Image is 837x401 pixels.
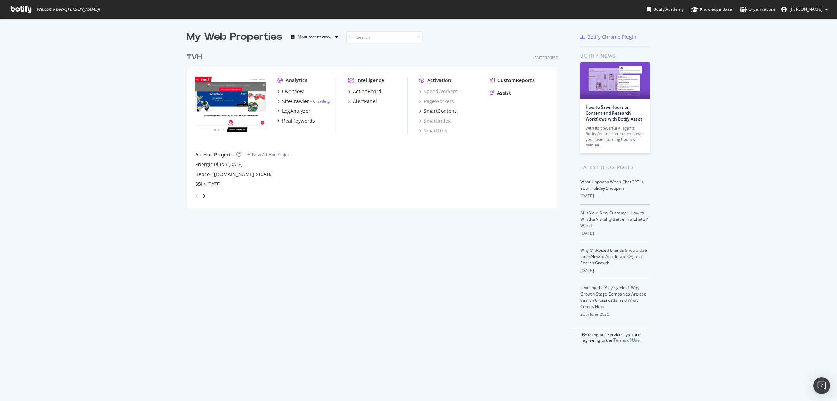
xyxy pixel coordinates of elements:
a: ActionBoard [348,88,382,95]
div: With its powerful AI agents, Botify Assist is here to empower your team, turning hours of manual… [586,125,645,148]
div: SmartContent [424,108,456,115]
a: PageWorkers [419,98,454,105]
a: Why Mid-Sized Brands Should Use IndexNow to Accelerate Organic Search Growth [580,247,647,266]
a: Assist [490,89,511,96]
div: Most recent crawl [297,35,332,39]
div: Open Intercom Messenger [813,377,830,394]
div: New Ad-Hoc Project [252,152,291,158]
div: By using our Services, you are agreeing to the [572,328,650,343]
a: LogAnalyzer [277,108,310,115]
div: 26th June 2025 [580,311,650,318]
input: Search [346,31,423,43]
span: Shiwani Laghawe [790,6,822,12]
a: [DATE] [207,181,221,187]
button: [PERSON_NAME] [776,4,834,15]
a: SmartContent [419,108,456,115]
div: Botify news [580,52,650,60]
div: Analytics [286,77,307,84]
div: Assist [497,89,511,96]
div: Latest Blog Posts [580,163,650,171]
div: Botify Chrome Plugin [587,34,636,41]
a: Crawling [313,98,330,104]
div: [DATE] [580,268,650,274]
a: SpeedWorkers [419,88,458,95]
div: TVH [187,52,202,63]
span: Welcome back, [PERSON_NAME] ! [37,7,100,12]
div: SiteCrawler [282,98,309,105]
a: Bepco - [DOMAIN_NAME] [195,171,254,178]
a: TVH [187,52,205,63]
div: [DATE] [580,230,650,236]
a: SmartIndex [419,117,451,124]
a: Leveling the Playing Field: Why Growth-Stage Companies Are at a Search Crossroads, and What Comes... [580,285,647,309]
a: SmartLink [419,127,447,134]
img: tvh.com [195,77,266,133]
a: SiteCrawler- Crawling [277,98,330,105]
a: Energic Plus [195,161,224,168]
a: New Ad-Hoc Project [247,152,291,158]
div: Overview [282,88,304,95]
button: Most recent crawl [288,31,341,43]
div: angle-left [193,190,202,202]
div: ActionBoard [353,88,382,95]
div: My Web Properties [187,30,282,44]
div: Organizations [740,6,776,13]
img: How to Save Hours on Content and Research Workflows with Botify Assist [580,62,650,99]
a: How to Save Hours on Content and Research Workflows with Botify Assist [586,104,642,122]
div: - [310,98,330,104]
div: angle-right [202,192,206,199]
a: Terms of Use [613,337,640,343]
a: RealKeywords [277,117,315,124]
a: SSI [195,181,202,188]
div: RealKeywords [282,117,315,124]
a: Botify Chrome Plugin [580,34,636,41]
div: Knowledge Base [691,6,732,13]
div: Botify Academy [647,6,684,13]
div: Activation [427,77,451,84]
div: Enterprise [534,55,558,61]
a: AlertPanel [348,98,377,105]
a: [DATE] [259,171,273,177]
div: LogAnalyzer [282,108,310,115]
div: grid [187,44,564,208]
a: AI Is Your New Customer: How to Win the Visibility Battle in a ChatGPT World [580,210,650,228]
a: [DATE] [229,161,242,167]
div: Intelligence [356,77,384,84]
a: What Happens When ChatGPT Is Your Holiday Shopper? [580,179,643,191]
div: [DATE] [580,193,650,199]
a: Overview [277,88,304,95]
div: Ad-Hoc Projects [195,151,234,158]
div: CustomReports [497,77,535,84]
div: AlertPanel [353,98,377,105]
a: CustomReports [490,77,535,84]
